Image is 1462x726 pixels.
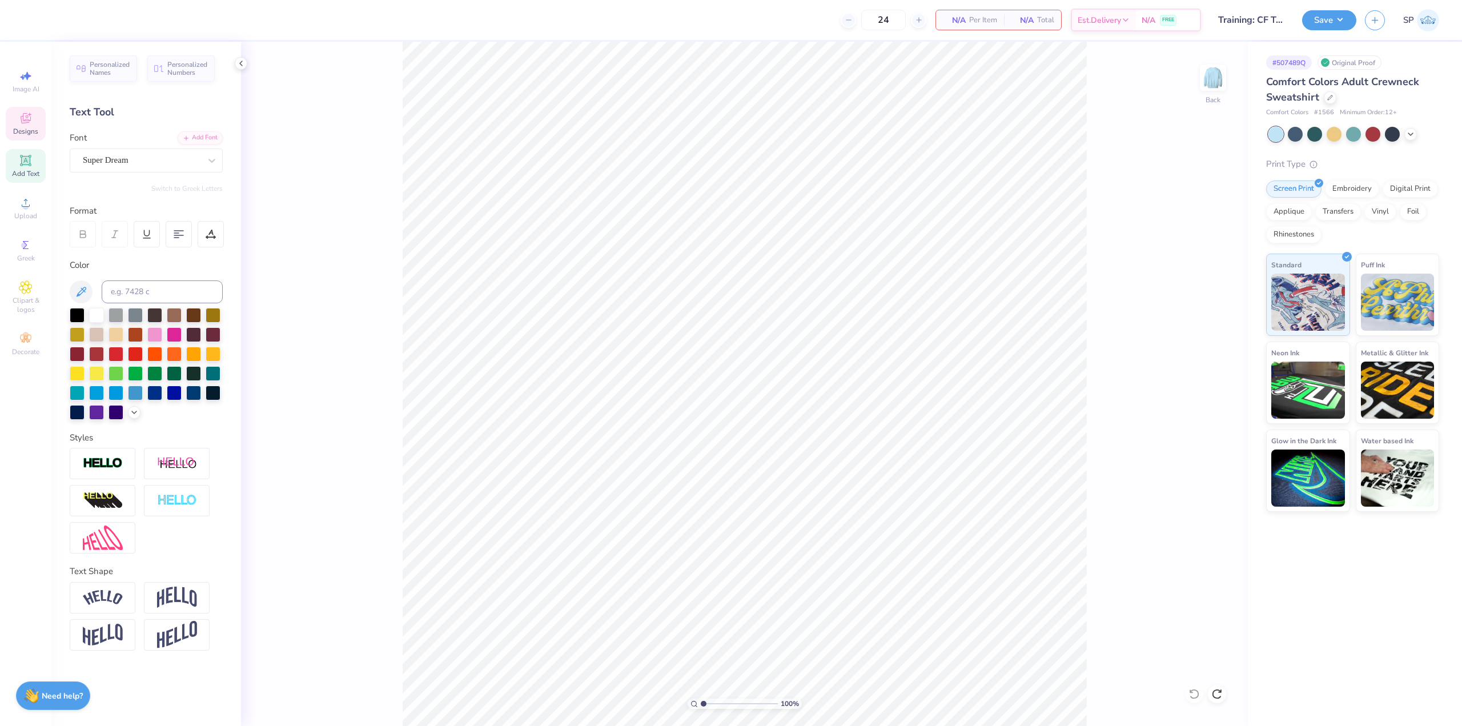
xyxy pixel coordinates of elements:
[1340,108,1397,118] span: Minimum Order: 12 +
[90,61,130,77] span: Personalized Names
[1210,9,1294,31] input: Untitled Design
[1271,435,1336,447] span: Glow in the Dark Ink
[1271,450,1345,507] img: Glow in the Dark Ink
[151,184,223,193] button: Switch to Greek Letters
[1302,10,1356,30] button: Save
[1266,55,1312,70] div: # 507489Q
[6,296,46,314] span: Clipart & logos
[70,565,223,578] div: Text Shape
[1361,450,1435,507] img: Water based Ink
[157,587,197,608] img: Arch
[1314,108,1334,118] span: # 1566
[1266,181,1322,198] div: Screen Print
[1325,181,1379,198] div: Embroidery
[1361,274,1435,331] img: Puff Ink
[102,280,223,303] input: e.g. 7428 c
[13,85,39,94] span: Image AI
[1266,203,1312,220] div: Applique
[1037,14,1054,26] span: Total
[157,621,197,649] img: Rise
[1315,203,1361,220] div: Transfers
[14,211,37,220] span: Upload
[12,347,39,356] span: Decorate
[1266,108,1308,118] span: Comfort Colors
[1271,259,1302,271] span: Standard
[1266,75,1419,104] span: Comfort Colors Adult Crewneck Sweatshirt
[70,204,224,218] div: Format
[1361,347,1428,359] span: Metallic & Glitter Ink
[1383,181,1438,198] div: Digital Print
[1162,16,1174,24] span: FREE
[83,492,123,510] img: 3d Illusion
[1361,435,1413,447] span: Water based Ink
[1266,158,1439,171] div: Print Type
[70,431,223,444] div: Styles
[17,254,35,263] span: Greek
[1361,362,1435,419] img: Metallic & Glitter Ink
[1318,55,1381,70] div: Original Proof
[13,127,38,136] span: Designs
[1361,259,1385,271] span: Puff Ink
[157,456,197,471] img: Shadow
[167,61,208,77] span: Personalized Numbers
[70,259,223,272] div: Color
[42,691,83,701] strong: Need help?
[83,590,123,605] img: Arc
[1271,362,1345,419] img: Neon Ink
[12,169,39,178] span: Add Text
[1271,274,1345,331] img: Standard
[1011,14,1034,26] span: N/A
[1206,95,1220,105] div: Back
[1364,203,1396,220] div: Vinyl
[1142,14,1155,26] span: N/A
[1417,9,1439,31] img: Sean Pondales
[1202,66,1224,89] img: Back
[157,494,197,507] img: Negative Space
[781,699,799,709] span: 100 %
[1266,226,1322,243] div: Rhinestones
[1078,14,1121,26] span: Est. Delivery
[70,105,223,120] div: Text Tool
[943,14,966,26] span: N/A
[1403,9,1439,31] a: SP
[178,131,223,145] div: Add Font
[1271,347,1299,359] span: Neon Ink
[1400,203,1427,220] div: Foil
[969,14,997,26] span: Per Item
[1403,14,1414,27] span: SP
[70,131,87,145] label: Font
[83,457,123,470] img: Stroke
[83,624,123,646] img: Flag
[83,526,123,550] img: Free Distort
[861,10,906,30] input: – –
